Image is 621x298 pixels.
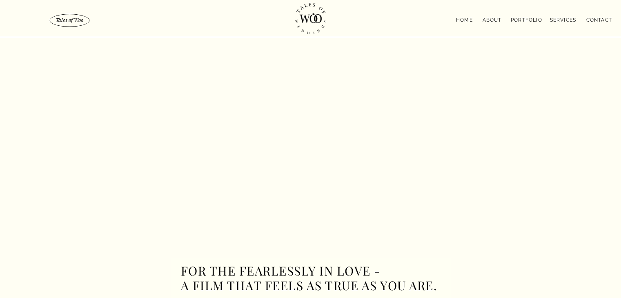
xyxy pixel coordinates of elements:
a: Home [456,16,475,23]
a: Services [546,16,580,22]
h1: For the Fearlessly in Love - A Film That Feels as True as You Are. [181,263,454,294]
a: portfolio [510,16,543,22]
a: contact [571,16,612,22]
a: Tales of Woo [53,17,86,23]
a: About [479,16,505,22]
